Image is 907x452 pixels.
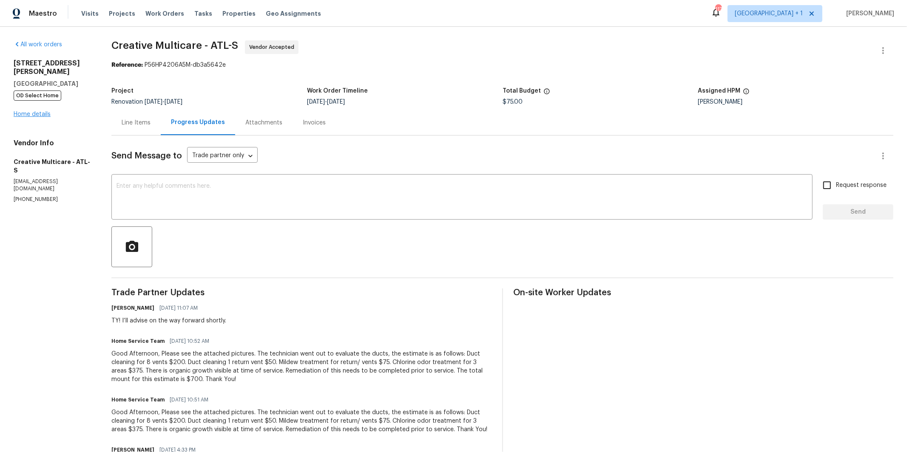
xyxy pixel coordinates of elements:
[111,288,492,297] span: Trade Partner Updates
[715,5,721,14] div: 117
[170,337,209,345] span: [DATE] 10:52 AM
[14,79,91,88] h5: [GEOGRAPHIC_DATA]
[303,119,326,127] div: Invoices
[165,99,182,105] span: [DATE]
[111,61,893,69] div: P56HP4206A5M-db3a5642e
[111,99,182,105] span: Renovation
[111,88,134,94] h5: Project
[307,99,345,105] span: -
[503,88,541,94] h5: Total Budget
[327,99,345,105] span: [DATE]
[122,119,151,127] div: Line Items
[145,9,184,18] span: Work Orders
[14,59,91,76] h2: [STREET_ADDRESS][PERSON_NAME]
[513,288,893,297] span: On-site Worker Updates
[194,11,212,17] span: Tasks
[111,408,492,434] div: Good Afternoon, Please see the attached pictures. The technician went out to evaluate the ducts, ...
[249,43,298,51] span: Vendor Accepted
[14,42,62,48] a: All work orders
[111,350,492,384] div: Good Afternoon, Please see the attached pictures. The technician went out to evaluate the ducts, ...
[171,118,225,127] div: Progress Updates
[503,99,523,105] span: $75.00
[307,88,368,94] h5: Work Order Timeline
[111,316,226,325] div: TY! I’ll advise on the way forward shortly.
[735,9,803,18] span: [GEOGRAPHIC_DATA] + 1
[109,9,135,18] span: Projects
[266,9,321,18] span: Geo Assignments
[111,152,182,160] span: Send Message to
[14,196,91,203] p: [PHONE_NUMBER]
[14,111,51,117] a: Home details
[145,99,182,105] span: -
[14,139,91,147] h4: Vendor Info
[187,149,258,163] div: Trade partner only
[843,9,894,18] span: [PERSON_NAME]
[145,99,162,105] span: [DATE]
[111,304,154,312] h6: [PERSON_NAME]
[743,88,750,99] span: The hpm assigned to this work order.
[159,304,198,312] span: [DATE] 11:07 AM
[222,9,256,18] span: Properties
[111,395,165,404] h6: Home Service Team
[81,9,99,18] span: Visits
[543,88,550,99] span: The total cost of line items that have been proposed by Opendoor. This sum includes line items th...
[307,99,325,105] span: [DATE]
[698,99,893,105] div: [PERSON_NAME]
[111,40,238,51] span: Creative Multicare - ATL-S
[170,395,208,404] span: [DATE] 10:51 AM
[245,119,282,127] div: Attachments
[111,62,143,68] b: Reference:
[14,158,91,175] h5: Creative Multicare - ATL-S
[836,181,887,190] span: Request response
[29,9,57,18] span: Maestro
[111,337,165,345] h6: Home Service Team
[14,178,91,192] p: [EMAIL_ADDRESS][DOMAIN_NAME]
[698,88,740,94] h5: Assigned HPM
[14,90,61,101] span: OD Select Home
